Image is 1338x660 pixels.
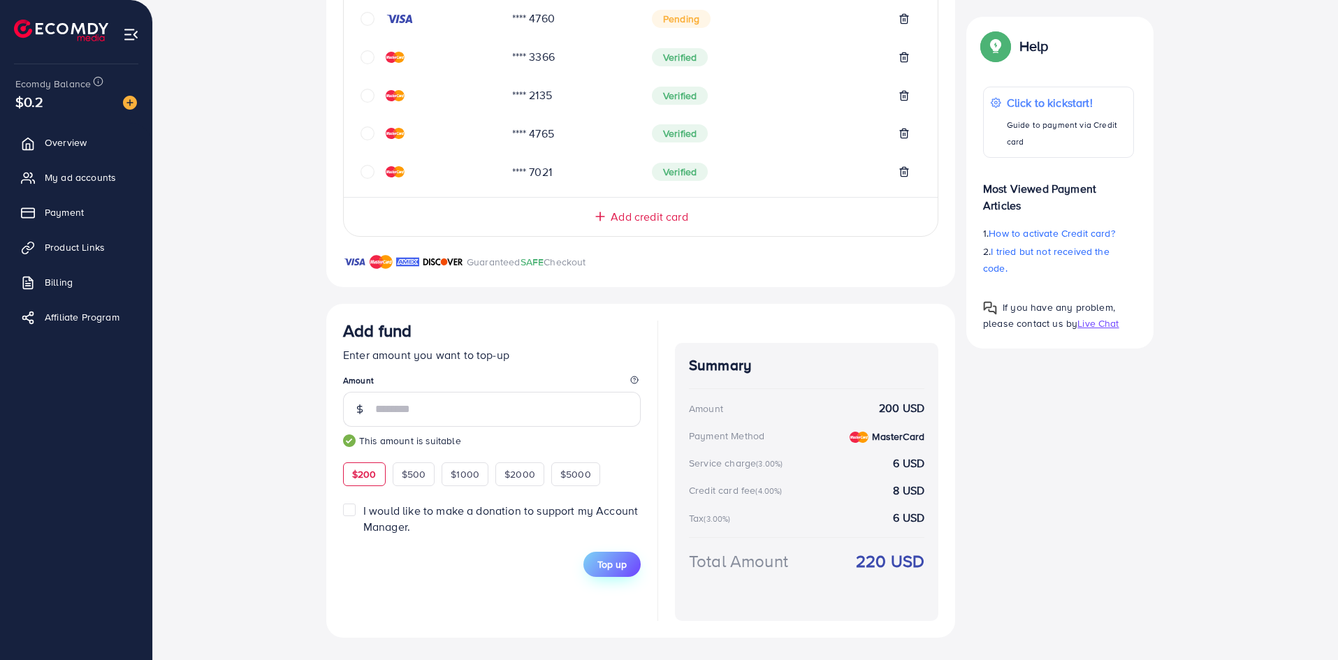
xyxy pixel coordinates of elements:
[15,77,91,91] span: Ecomdy Balance
[989,226,1114,240] span: How to activate Credit card?
[983,244,1110,275] span: I tried but not received the code.
[361,126,375,140] svg: circle
[343,434,356,447] img: guide
[983,301,997,315] img: Popup guide
[1007,117,1126,150] p: Guide to payment via Credit card
[10,198,142,226] a: Payment
[343,321,412,341] h3: Add fund
[850,432,868,443] img: credit
[652,87,708,105] span: Verified
[1077,316,1119,330] span: Live Chat
[689,456,787,470] div: Service charge
[10,129,142,156] a: Overview
[343,254,366,270] img: brand
[361,50,375,64] svg: circle
[983,169,1134,214] p: Most Viewed Payment Articles
[343,374,641,392] legend: Amount
[451,467,479,481] span: $1000
[10,303,142,331] a: Affiliate Program
[893,483,924,499] strong: 8 USD
[361,89,375,103] svg: circle
[361,12,375,26] svg: circle
[361,165,375,179] svg: circle
[352,467,377,481] span: $200
[1279,597,1328,650] iframe: Chat
[467,254,586,270] p: Guaranteed Checkout
[611,209,688,225] span: Add credit card
[689,402,723,416] div: Amount
[45,275,73,289] span: Billing
[423,254,463,270] img: brand
[597,557,627,571] span: Top up
[1007,94,1126,111] p: Click to kickstart!
[872,430,924,443] strong: MasterCard
[689,549,788,573] div: Total Amount
[10,268,142,296] a: Billing
[652,124,708,142] span: Verified
[756,458,783,469] small: (3.00%)
[45,240,105,254] span: Product Links
[14,20,108,41] img: logo
[652,163,708,181] span: Verified
[983,300,1115,330] span: If you have any problem, please contact us by
[689,511,735,525] div: Tax
[343,346,641,363] p: Enter amount you want to top-up
[879,400,924,416] strong: 200 USD
[123,96,137,110] img: image
[983,243,1134,277] p: 2.
[652,48,708,66] span: Verified
[396,254,419,270] img: brand
[521,255,544,269] span: SAFE
[343,434,641,448] small: This amount is suitable
[1019,38,1049,54] p: Help
[45,170,116,184] span: My ad accounts
[504,467,535,481] span: $2000
[45,135,87,149] span: Overview
[856,549,924,573] strong: 220 USD
[386,128,405,139] img: credit
[689,357,924,374] h4: Summary
[983,225,1134,242] p: 1.
[402,467,426,481] span: $500
[386,90,405,101] img: credit
[45,310,119,324] span: Affiliate Program
[386,13,414,24] img: credit
[386,52,405,63] img: credit
[13,85,47,119] span: $0.2
[10,233,142,261] a: Product Links
[983,34,1008,59] img: Popup guide
[363,503,638,534] span: I would like to make a donation to support my Account Manager.
[583,552,641,577] button: Top up
[386,166,405,177] img: credit
[123,27,139,43] img: menu
[560,467,591,481] span: $5000
[893,510,924,526] strong: 6 USD
[370,254,393,270] img: brand
[755,485,782,497] small: (4.00%)
[689,483,787,497] div: Credit card fee
[10,163,142,191] a: My ad accounts
[893,455,924,471] strong: 6 USD
[45,205,84,219] span: Payment
[704,513,730,525] small: (3.00%)
[689,429,764,443] div: Payment Method
[652,10,711,28] span: Pending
